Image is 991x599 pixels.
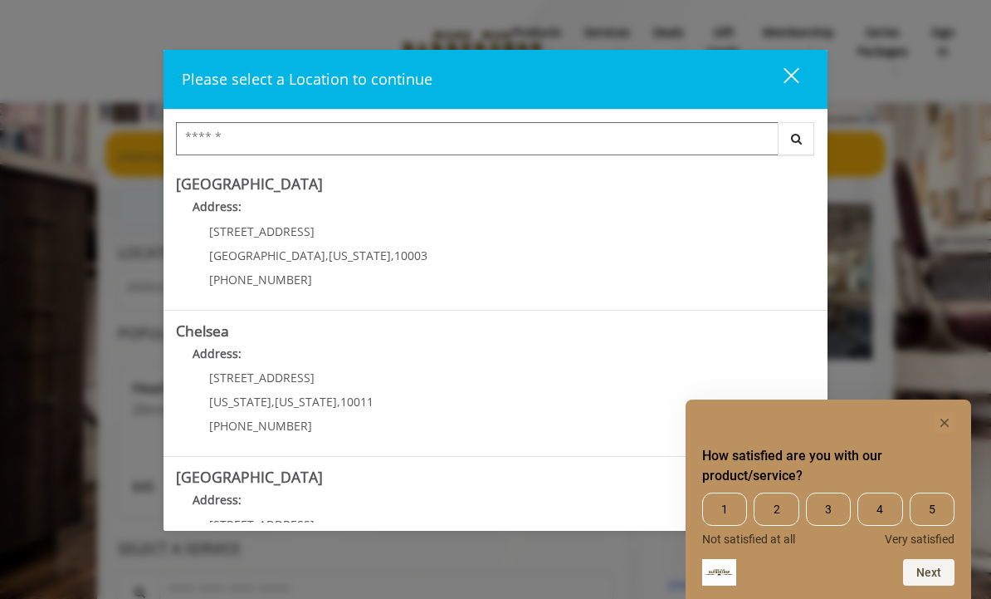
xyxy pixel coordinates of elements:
span: [US_STATE] [209,394,271,410]
span: Please select a Location to continue [182,69,432,89]
b: Chelsea [176,321,229,341]
span: [GEOGRAPHIC_DATA] [209,248,325,263]
div: How satisfied are you with our product/service? Select an option from 1 to 5, with 1 being Not sa... [702,493,954,546]
span: 10003 [394,248,427,263]
span: 4 [857,493,902,526]
span: [STREET_ADDRESS] [209,370,315,385]
button: close dialog [753,62,809,96]
b: [GEOGRAPHIC_DATA] [176,174,323,194]
div: Center Select [176,122,815,164]
span: 10011 [340,394,373,410]
span: , [325,248,329,263]
button: Next question [903,559,954,586]
span: Not satisfied at all [702,533,795,546]
span: 2 [754,493,798,526]
span: [PHONE_NUMBER] [209,418,312,434]
div: close dialog [764,66,798,91]
i: Search button [787,133,806,145]
b: [GEOGRAPHIC_DATA] [176,467,323,487]
span: [PHONE_NUMBER] [209,272,312,287]
input: Search Center [176,122,779,155]
span: , [337,394,340,410]
span: , [271,394,275,410]
span: 1 [702,493,747,526]
span: [US_STATE] [275,394,337,410]
div: How satisfied are you with our product/service? Select an option from 1 to 5, with 1 being Not sa... [702,413,954,586]
span: [STREET_ADDRESS] [209,223,315,239]
h2: How satisfied are you with our product/service? Select an option from 1 to 5, with 1 being Not sa... [702,446,954,486]
b: Address: [193,492,242,508]
button: Hide survey [935,413,954,433]
span: , [391,248,394,263]
span: [US_STATE] [329,248,391,263]
span: 3 [806,493,851,526]
b: Address: [193,199,242,214]
b: Address: [193,346,242,361]
span: Very satisfied [885,533,954,546]
span: 5 [910,493,954,526]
